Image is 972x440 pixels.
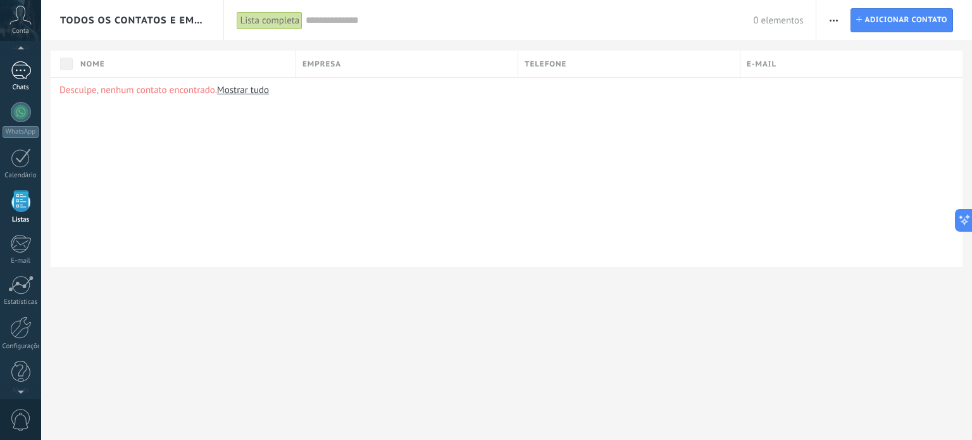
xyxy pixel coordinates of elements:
div: Estatísticas [3,298,39,306]
span: Conta [12,27,29,35]
span: Telefone [525,58,566,70]
div: E-mail [3,257,39,265]
span: Adicionar contato [864,9,947,32]
span: 0 elementos [753,15,803,27]
span: Empresa [302,58,341,70]
div: Listas [3,216,39,224]
span: E-mail [747,58,776,70]
span: Nome [80,58,105,70]
button: Mais [825,8,843,32]
span: Todos os contatos e Empresas [60,15,206,27]
div: Lista completa [237,11,302,30]
div: Configurações [3,343,39,351]
a: Mostrar tudo [217,84,269,96]
div: Calendário [3,172,39,180]
div: WhatsApp [3,126,39,138]
a: Adicionar contato [850,8,953,32]
p: Desculpe, nenhum contato encontrado. [59,84,954,96]
div: Chats [3,84,39,92]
